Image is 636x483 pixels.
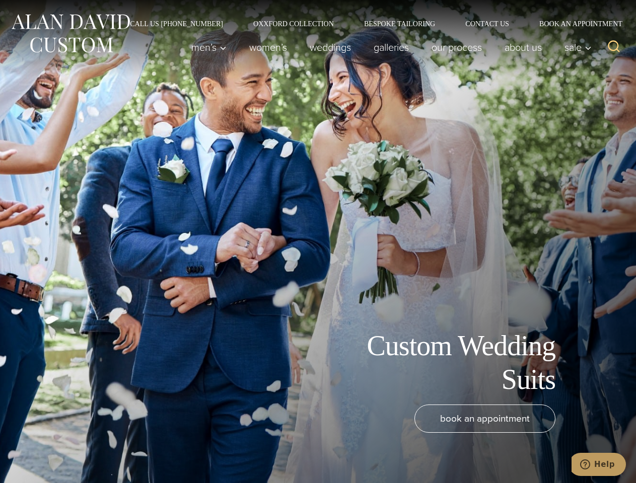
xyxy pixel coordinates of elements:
nav: Primary Navigation [180,37,597,57]
a: Oxxford Collection [238,20,349,27]
button: Sale sub menu toggle [553,37,597,57]
nav: Secondary Navigation [115,20,626,27]
a: book an appointment [414,405,555,433]
a: Galleries [363,37,420,57]
a: Our Process [420,37,493,57]
span: book an appointment [440,411,530,426]
h1: Custom Wedding Suits [329,329,555,396]
a: Bespoke Tailoring [349,20,450,27]
a: Contact Us [450,20,524,27]
a: Book an Appointment [524,20,626,27]
iframe: Opens a widget where you can chat to one of our agents [572,453,626,478]
a: Call Us [PHONE_NUMBER] [115,20,238,27]
button: Men’s sub menu toggle [180,37,238,57]
a: weddings [299,37,363,57]
button: View Search Form [602,35,626,59]
a: Women’s [238,37,299,57]
a: About Us [493,37,553,57]
img: Alan David Custom [10,11,131,56]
